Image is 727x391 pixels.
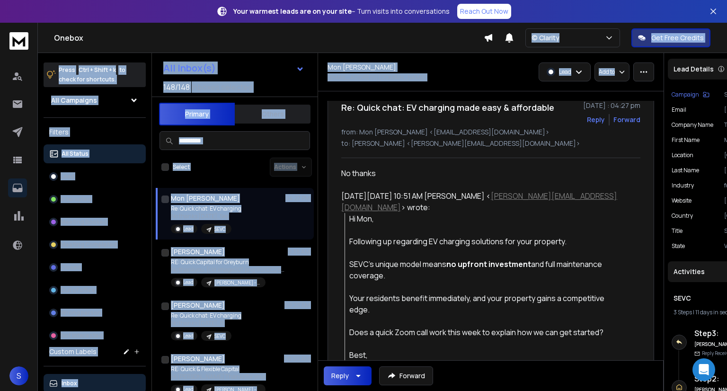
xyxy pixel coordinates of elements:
p: No thanks [DATE], 15 [171,320,241,327]
div: Reply [331,371,349,381]
p: Lead Details [674,64,714,74]
h1: All Campaigns [51,96,97,105]
a: Reach Out Now [457,4,511,19]
button: Reply [324,366,372,385]
p: 11:38 AM [288,248,310,256]
p: Meeting Booked [61,218,107,226]
p: industry [672,182,694,189]
button: Meeting Completed [44,235,146,254]
button: Not Interested [44,326,146,345]
p: location [672,151,693,159]
p: Interested [61,195,91,203]
button: Others [235,104,310,124]
div: Your residents benefit immediately, and your property gains a competitive edge. [349,293,618,315]
p: Last Name [672,167,699,174]
p: – Turn visits into conversations [233,7,450,16]
button: Wrong person [44,303,146,322]
h1: All Inbox(s) [163,63,216,73]
p: Add to [599,68,615,76]
p: RE: Quick Capital for Greyburn [171,258,284,266]
h3: Custom Labels [49,347,97,356]
div: No thanks [341,168,618,179]
h1: [PERSON_NAME] [171,301,225,310]
div: Best, [349,349,618,361]
p: [DATE] : 04:27 pm [583,101,640,110]
button: Get Free Credits [631,28,710,47]
p: to: [PERSON_NAME] <[PERSON_NAME][EMAIL_ADDRESS][DOMAIN_NAME]> [341,139,640,148]
button: Lead [44,167,146,186]
h3: Inboxes selected [192,81,252,93]
div: Does a quick Zoom call work this week to explain how we can get started? [349,327,618,338]
p: No thankyou. [cid:image001.png@01DC2635.8FFCBDE0] From: Callum [171,266,284,274]
strong: no upfront investment [446,259,531,269]
p: from: Mon [PERSON_NAME] <[EMAIL_ADDRESS][DOMAIN_NAME]> [341,127,640,137]
p: [PERSON_NAME] - Property Developers [214,279,260,286]
p: [EMAIL_ADDRESS][DOMAIN_NAME] [328,74,426,81]
p: Lead [183,279,194,286]
div: [DATE][DATE] 10:51 AM [PERSON_NAME] < > wrote: [341,190,618,213]
button: All Inbox(s) [156,59,312,78]
p: State [672,242,685,250]
button: All Campaigns [44,91,146,110]
p: All Status [62,150,89,158]
p: Get Free Credits [651,33,704,43]
p: Re: Quick chat: EV charging [171,205,241,213]
p: Out of office [61,286,96,294]
div: Hi Mon, [349,213,618,224]
h1: Re: Quick chat: EV charging made easy & affordable [341,101,554,114]
button: Reply [587,115,605,124]
img: logo [9,32,28,50]
button: Meeting Booked [44,213,146,231]
button: Forward [379,366,433,385]
p: website [672,197,692,204]
p: SEVC [214,226,226,233]
button: S [9,366,28,385]
p: 08:50 AM [284,355,310,363]
div: Forward [613,115,640,124]
p: SEVC [214,333,226,340]
p: Reach Out Now [460,7,508,16]
span: 148 / 148 [163,81,190,93]
p: Company Name [672,121,713,129]
h1: [PERSON_NAME] [171,354,225,364]
p: Country [672,212,693,220]
h1: Mon [PERSON_NAME] [328,62,396,72]
div: Following up regarding EV charging solutions for your property. [349,236,618,247]
p: Not Interested [61,332,103,339]
p: 09:23 AM [284,302,310,309]
button: All Status [44,144,146,163]
button: Interested [44,190,146,209]
span: 3 Steps [674,308,692,316]
p: Press to check for shortcuts. [59,65,125,84]
p: First Name [672,136,700,144]
h3: Filters [44,125,146,139]
p: © Clarity [532,33,563,43]
button: Out of office [44,281,146,300]
p: Wrong person [61,309,101,317]
h1: Mon [PERSON_NAME] [171,194,240,203]
p: Closed [61,264,81,271]
button: Campaign [672,91,709,98]
p: Lead [559,68,571,76]
label: Select [173,163,190,171]
h1: [PERSON_NAME] [171,247,225,257]
h1: Onebox [54,32,484,44]
p: RE: Quick & Flexible Capital [171,365,266,373]
p: Re: Quick chat: EV charging [171,312,241,320]
p: Inbox [62,380,77,387]
div: SEVC’s unique model means and full maintenance coverage. [349,258,618,281]
p: No thanks [DATE], Sep [171,213,241,220]
div: Open Intercom Messenger [692,358,715,381]
button: Primary [159,103,235,125]
p: Email [672,106,686,114]
p: Lead [61,173,74,180]
p: Hi [PERSON_NAME] Thanks for your [171,373,266,381]
p: title [672,227,683,235]
p: Lead [183,225,194,232]
span: Ctrl + Shift + k [77,64,117,75]
strong: Your warmest leads are on your site [233,7,352,16]
p: Campaign [672,91,699,98]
